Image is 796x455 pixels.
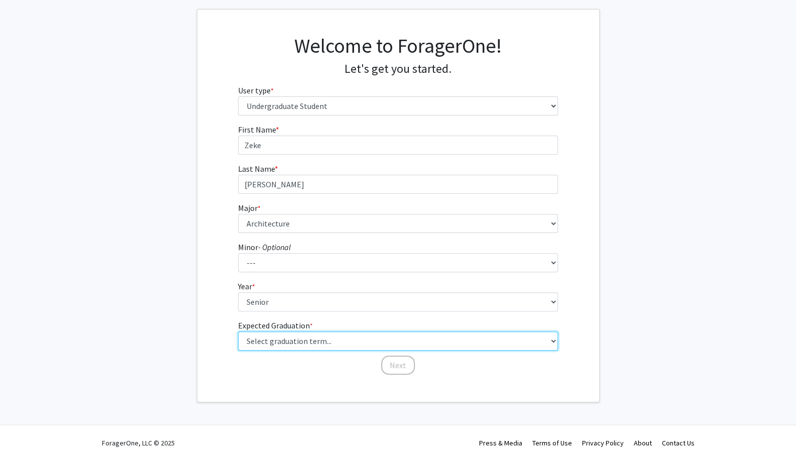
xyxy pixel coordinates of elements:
[8,410,43,447] iframe: Chat
[582,438,624,447] a: Privacy Policy
[258,242,291,252] i: - Optional
[238,319,313,331] label: Expected Graduation
[238,241,291,253] label: Minor
[238,84,274,96] label: User type
[238,202,261,214] label: Major
[238,34,558,58] h1: Welcome to ForagerOne!
[381,356,415,375] button: Next
[532,438,572,447] a: Terms of Use
[479,438,522,447] a: Press & Media
[662,438,695,447] a: Contact Us
[238,280,255,292] label: Year
[238,125,276,135] span: First Name
[238,62,558,76] h4: Let's get you started.
[238,164,275,174] span: Last Name
[634,438,652,447] a: About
